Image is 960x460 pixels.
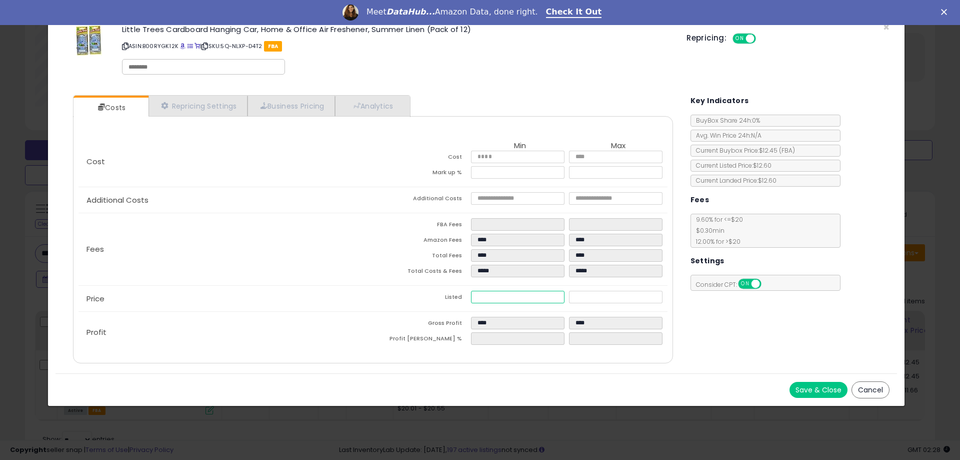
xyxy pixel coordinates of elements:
[471,142,569,151] th: Min
[247,96,335,116] a: Business Pricing
[180,42,185,50] a: BuyBox page
[373,218,471,234] td: FBA Fees
[122,38,671,54] p: ASIN: B00RYGK12K | SKU: 5Q-NLXP-D4T2
[851,381,889,398] button: Cancel
[187,42,193,50] a: All offer listings
[366,7,538,17] div: Meet Amazon Data, done right.
[194,42,200,50] a: Your listing only
[569,142,667,151] th: Max
[373,151,471,166] td: Cost
[739,280,751,288] span: ON
[691,116,760,125] span: BuyBox Share 24h: 0%
[78,158,373,166] p: Cost
[691,176,776,185] span: Current Landed Price: $12.60
[691,146,795,155] span: Current Buybox Price:
[373,291,471,306] td: Listed
[686,34,726,42] h5: Repricing:
[691,226,724,235] span: $0.30 min
[754,35,770,43] span: OFF
[373,249,471,265] td: Total Fees
[691,215,743,246] span: 9.60 % for <= $20
[373,166,471,182] td: Mark up %
[690,194,709,206] h5: Fees
[335,96,409,116] a: Analytics
[78,295,373,303] p: Price
[73,98,147,118] a: Costs
[76,26,102,56] img: 51RdEyCkvuL._SL60_.jpg
[690,255,724,267] h5: Settings
[373,234,471,249] td: Amazon Fees
[789,382,847,398] button: Save & Close
[373,332,471,348] td: Profit [PERSON_NAME] %
[546,7,602,18] a: Check It Out
[78,245,373,253] p: Fees
[148,96,247,116] a: Repricing Settings
[941,9,951,15] div: Close
[883,20,889,35] span: ×
[373,317,471,332] td: Gross Profit
[779,146,795,155] span: ( FBA )
[733,35,746,43] span: ON
[78,328,373,336] p: Profit
[691,161,771,170] span: Current Listed Price: $12.60
[759,280,775,288] span: OFF
[691,280,774,289] span: Consider CPT:
[759,146,795,155] span: $12.45
[691,237,740,246] span: 12.00 % for > $20
[386,7,435,17] i: DataHub...
[373,192,471,208] td: Additional Costs
[342,5,358,21] img: Profile image for Georgie
[690,95,749,107] h5: Key Indicators
[691,131,761,140] span: Avg. Win Price 24h: N/A
[122,26,671,33] h3: Little Trees Cardboard Hanging Car, Home & Office Air Freshener, Summer Linen (Pack of 12)
[78,196,373,204] p: Additional Costs
[264,41,282,52] span: FBA
[373,265,471,280] td: Total Costs & Fees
